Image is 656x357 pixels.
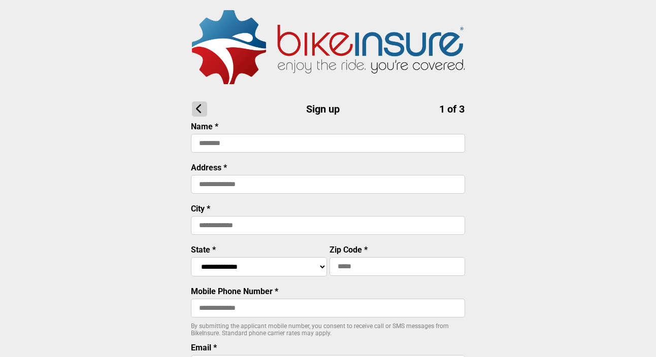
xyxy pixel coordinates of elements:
[330,245,368,255] label: Zip Code *
[191,343,217,352] label: Email *
[191,204,210,213] label: City *
[191,122,218,131] label: Name *
[192,101,465,117] h1: Sign up
[439,103,465,115] span: 1 of 3
[191,287,278,296] label: Mobile Phone Number *
[191,245,216,255] label: State *
[191,163,227,172] label: Address *
[191,323,465,337] p: By submitting the applicant mobile number, you consent to receive call or SMS messages from BikeI...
